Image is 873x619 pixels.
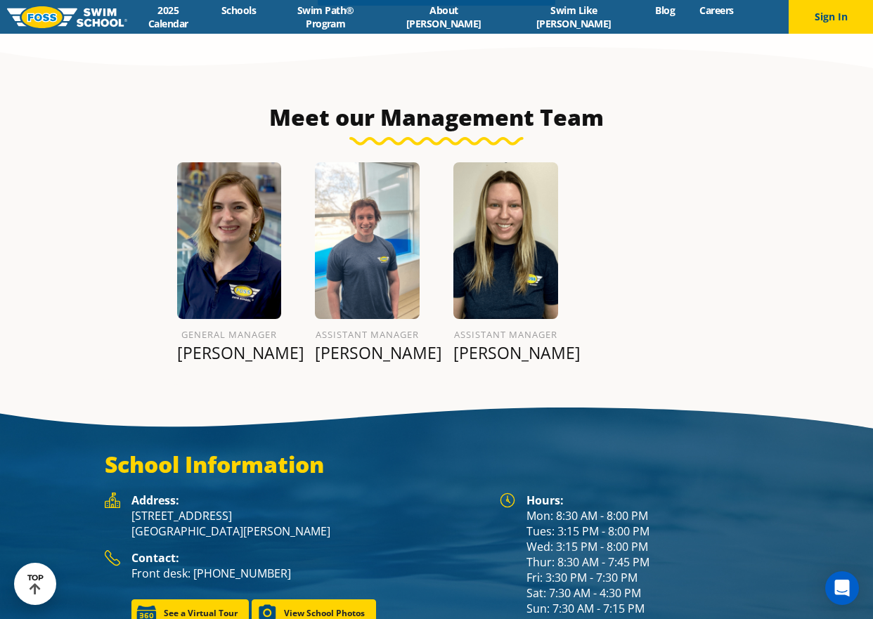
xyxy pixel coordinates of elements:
[105,550,120,566] img: Foss Location Contact
[209,4,268,17] a: Schools
[131,550,179,566] strong: Contact:
[825,571,859,605] div: Open Intercom Messenger
[127,4,209,30] a: 2025 Calendar
[526,493,564,508] strong: Hours:
[177,326,282,343] h6: General Manager
[105,450,768,478] h3: School Information
[131,508,486,539] p: [STREET_ADDRESS] [GEOGRAPHIC_DATA][PERSON_NAME]
[105,493,120,508] img: Foss Location Address
[177,162,282,319] img: 1196351769191903.ABJCxEm34odXzgtRVbmb_height640.png
[7,6,127,28] img: FOSS Swim School Logo
[453,343,558,363] p: [PERSON_NAME]
[505,4,643,30] a: Swim Like [PERSON_NAME]
[500,493,515,508] img: Foss Location Hours
[383,4,505,30] a: About [PERSON_NAME]
[131,566,486,581] p: Front desk: [PHONE_NUMBER]
[27,573,44,595] div: TOP
[269,4,383,30] a: Swim Path® Program
[131,493,179,508] strong: Address:
[643,4,687,17] a: Blog
[315,326,420,343] h6: Assistant Manager
[315,343,420,363] p: [PERSON_NAME]
[315,162,420,319] img: Scyler-Torrey.png
[453,326,558,343] h6: Assistant Manager
[105,103,768,131] h3: Meet our Management Team
[687,4,746,17] a: Careers
[177,343,282,363] p: [PERSON_NAME]
[526,493,768,616] div: Mon: 8:30 AM - 8:00 PM Tues: 3:15 PM - 8:00 PM Wed: 3:15 PM - 8:00 PM Thur: 8:30 AM - 7:45 PM Fri...
[453,162,558,319] img: Madison-Juergens.png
